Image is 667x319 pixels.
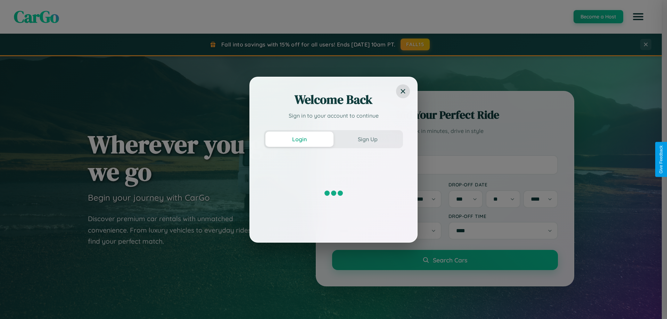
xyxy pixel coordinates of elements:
p: Sign in to your account to continue [264,111,403,120]
iframe: Intercom live chat [7,295,24,312]
div: Give Feedback [659,145,664,174]
button: Login [265,132,333,147]
button: Sign Up [333,132,402,147]
h2: Welcome Back [264,91,403,108]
